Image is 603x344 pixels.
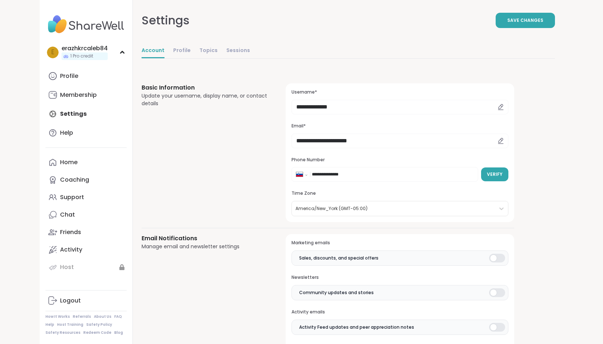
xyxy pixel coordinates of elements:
div: Chat [60,211,75,219]
h3: Username* [291,89,508,95]
a: Account [142,44,164,58]
a: Help [45,124,127,142]
a: FAQ [114,314,122,319]
div: Update your username, display name, or contact details [142,92,269,107]
span: Verify [487,171,503,178]
a: Referrals [73,314,91,319]
a: Help [45,322,54,327]
a: About Us [94,314,111,319]
h3: Basic Information [142,83,269,92]
div: Help [60,129,73,137]
img: ShareWell Nav Logo [45,12,127,37]
span: e [51,48,54,57]
div: Coaching [60,176,89,184]
a: Home [45,154,127,171]
h3: Phone Number [291,157,508,163]
a: Logout [45,292,127,309]
a: Membership [45,86,127,104]
div: Friends [60,228,81,236]
div: Membership [60,91,97,99]
a: Blog [114,330,123,335]
div: Settings [142,12,190,29]
h3: Newsletters [291,274,508,281]
a: Profile [45,67,127,85]
a: Profile [173,44,191,58]
a: Support [45,189,127,206]
h3: Activity emails [291,309,508,315]
a: Sessions [226,44,250,58]
div: Logout [60,297,81,305]
a: Coaching [45,171,127,189]
a: Host [45,258,127,276]
a: Topics [199,44,218,58]
span: Save Changes [507,17,543,24]
div: Profile [60,72,78,80]
h3: Time Zone [291,190,508,197]
a: Activity [45,241,127,258]
a: Safety Resources [45,330,80,335]
a: Redeem Code [83,330,111,335]
button: Verify [481,167,508,181]
a: Host Training [57,322,83,327]
h3: Email Notifications [142,234,269,243]
a: Safety Policy [86,322,112,327]
span: 1 Pro credit [70,53,93,59]
div: Support [60,193,84,201]
a: Chat [45,206,127,224]
div: Manage email and newsletter settings [142,243,269,250]
h3: Marketing emails [291,240,508,246]
span: Sales, discounts, and special offers [299,255,378,261]
h3: Email* [291,123,508,129]
a: How It Works [45,314,70,319]
span: Activity Feed updates and peer appreciation notes [299,324,414,331]
div: Activity [60,246,82,254]
div: Home [60,158,78,166]
button: Save Changes [496,13,555,28]
span: Community updates and stories [299,289,374,296]
a: Friends [45,224,127,241]
div: erazhkrcaleb84 [62,44,108,52]
div: Host [60,263,74,271]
